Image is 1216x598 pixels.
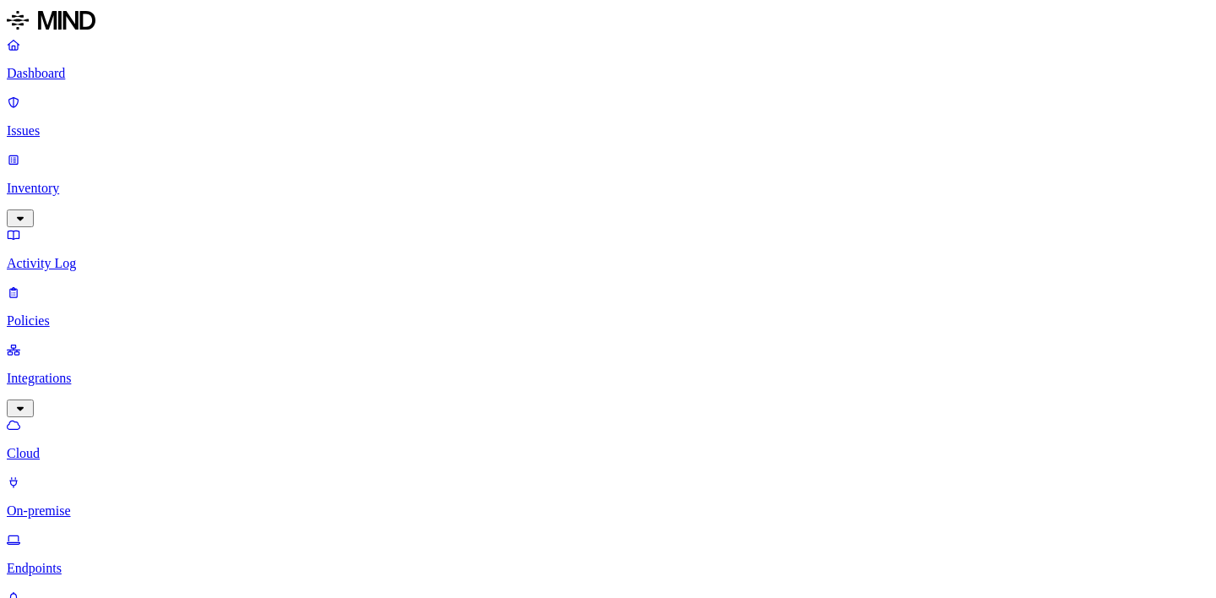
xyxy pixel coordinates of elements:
[7,561,1209,576] p: Endpoints
[7,227,1209,271] a: Activity Log
[7,417,1209,461] a: Cloud
[7,371,1209,386] p: Integrations
[7,123,1209,139] p: Issues
[7,532,1209,576] a: Endpoints
[7,152,1209,225] a: Inventory
[7,37,1209,81] a: Dashboard
[7,181,1209,196] p: Inventory
[7,446,1209,461] p: Cloud
[7,7,1209,37] a: MIND
[7,285,1209,329] a: Policies
[7,475,1209,519] a: On-premise
[7,342,1209,415] a: Integrations
[7,503,1209,519] p: On-premise
[7,66,1209,81] p: Dashboard
[7,313,1209,329] p: Policies
[7,256,1209,271] p: Activity Log
[7,95,1209,139] a: Issues
[7,7,95,34] img: MIND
